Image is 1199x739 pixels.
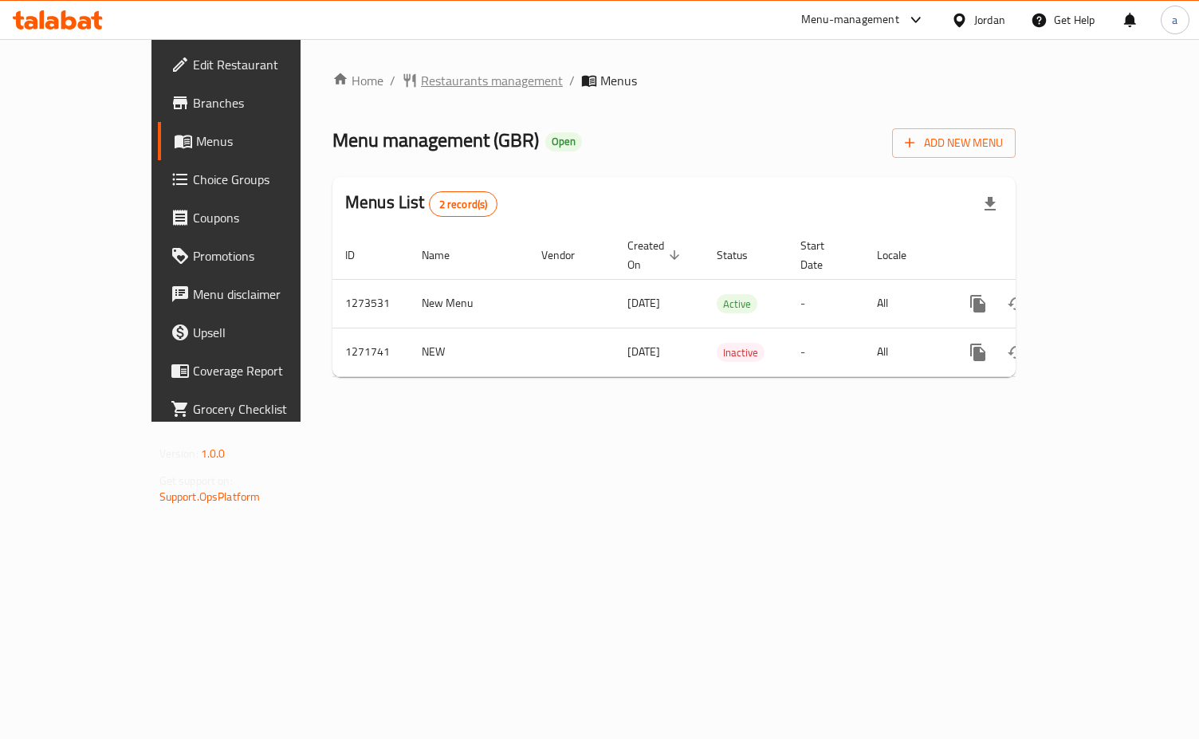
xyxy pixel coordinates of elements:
span: Coverage Report [193,361,339,380]
div: Menu-management [801,10,899,29]
div: Total records count [429,191,498,217]
span: Menus [196,132,339,151]
a: Choice Groups [158,160,352,199]
span: Get support on: [159,470,233,491]
span: Menu disclaimer [193,285,339,304]
td: - [788,279,864,328]
span: Restaurants management [421,71,563,90]
span: Version: [159,443,199,464]
span: ID [345,246,375,265]
div: Inactive [717,343,765,362]
span: a [1172,11,1177,29]
span: Grocery Checklist [193,399,339,419]
div: Active [717,294,757,313]
td: 1273531 [332,279,409,328]
a: Support.OpsPlatform [159,486,261,507]
div: Export file [971,185,1009,223]
a: Menu disclaimer [158,275,352,313]
li: / [569,71,575,90]
button: more [959,285,997,323]
nav: breadcrumb [332,71,1016,90]
span: 2 record(s) [430,197,497,212]
a: Upsell [158,313,352,352]
span: 1.0.0 [201,443,226,464]
td: NEW [409,328,529,376]
span: Upsell [193,323,339,342]
span: Open [545,135,582,148]
button: more [959,333,997,371]
div: Open [545,132,582,151]
span: Menu management ( GBR ) [332,122,539,158]
a: Coupons [158,199,352,237]
a: Grocery Checklist [158,390,352,428]
button: Change Status [997,333,1036,371]
a: Edit Restaurant [158,45,352,84]
a: Home [332,71,383,90]
a: Promotions [158,237,352,275]
span: Created On [627,236,685,274]
span: [DATE] [627,293,660,313]
span: Coupons [193,208,339,227]
span: Status [717,246,769,265]
div: Jordan [974,11,1005,29]
span: Choice Groups [193,170,339,189]
span: Name [422,246,470,265]
td: All [864,328,946,376]
span: [DATE] [627,341,660,362]
table: enhanced table [332,231,1125,377]
li: / [390,71,395,90]
a: Branches [158,84,352,122]
td: 1271741 [332,328,409,376]
th: Actions [946,231,1125,280]
span: Vendor [541,246,596,265]
span: Start Date [800,236,845,274]
span: Active [717,295,757,313]
span: Inactive [717,344,765,362]
span: Locale [877,246,927,265]
h2: Menus List [345,191,497,217]
td: New Menu [409,279,529,328]
td: All [864,279,946,328]
a: Menus [158,122,352,160]
span: Menus [600,71,637,90]
td: - [788,328,864,376]
span: Edit Restaurant [193,55,339,74]
span: Add New Menu [905,133,1003,153]
span: Promotions [193,246,339,265]
button: Change Status [997,285,1036,323]
a: Restaurants management [402,71,563,90]
button: Add New Menu [892,128,1016,158]
a: Coverage Report [158,352,352,390]
span: Branches [193,93,339,112]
